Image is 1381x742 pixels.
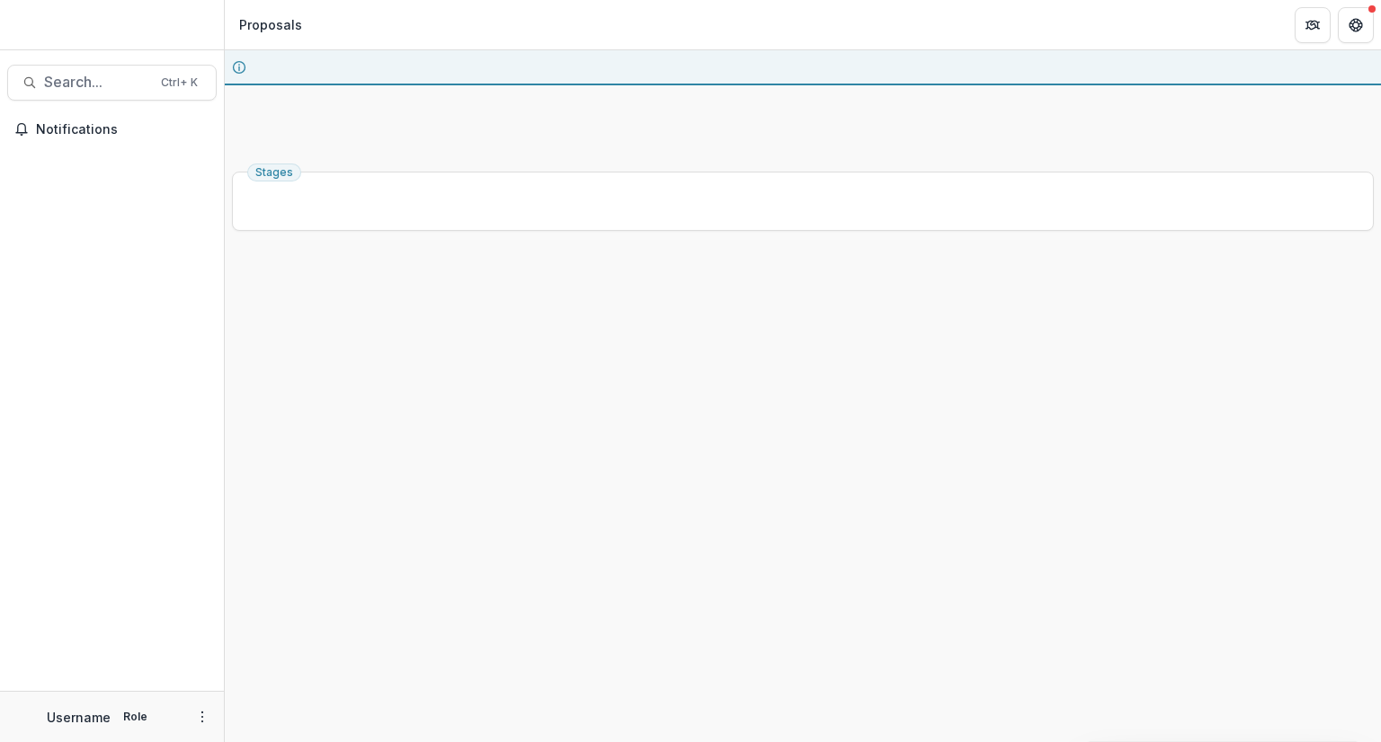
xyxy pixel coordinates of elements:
span: Stages [255,166,293,179]
span: Notifications [36,122,209,137]
div: Proposals [239,15,302,34]
button: Partners [1295,7,1331,43]
nav: breadcrumb [232,12,309,38]
div: Ctrl + K [157,73,201,93]
button: Get Help [1338,7,1374,43]
button: Search... [7,65,217,101]
p: Role [118,709,153,725]
span: Search... [44,74,150,91]
button: More [192,706,213,728]
p: Username [47,708,111,727]
button: Notifications [7,115,217,144]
